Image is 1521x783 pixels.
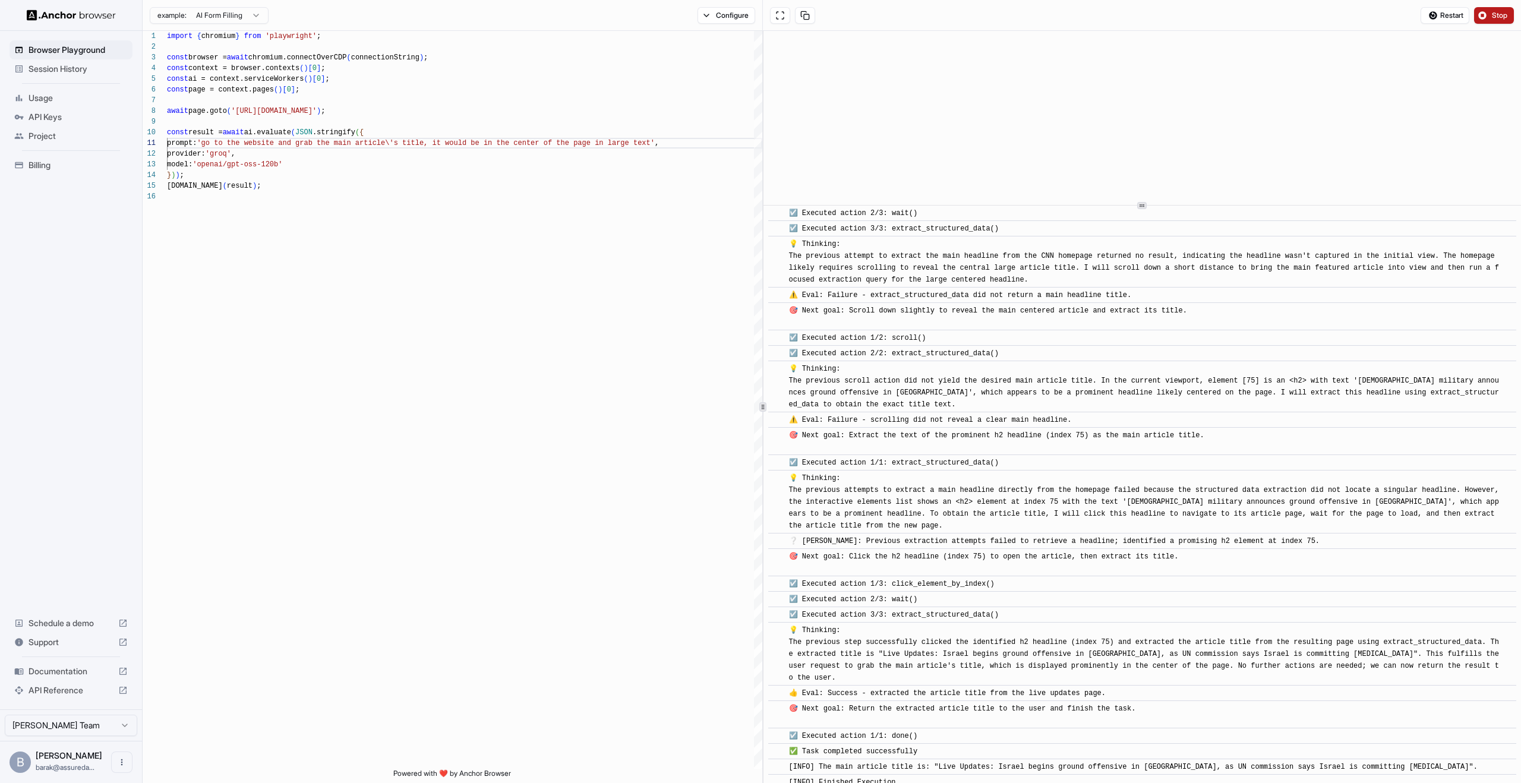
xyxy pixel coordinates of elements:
div: 6 [143,84,156,95]
div: 14 [143,170,156,181]
span: ; [295,86,299,94]
div: Browser Playground [10,40,132,59]
button: Open in full screen [770,7,790,24]
span: Restart [1440,11,1463,20]
span: ai = context.serviceWorkers [188,75,304,83]
button: Copy session ID [795,7,815,24]
div: Documentation [10,662,132,681]
span: Session History [29,63,128,75]
span: model: [167,160,193,169]
span: barak@assuredallies.com [36,763,94,772]
span: const [167,75,188,83]
div: API Reference [10,681,132,700]
span: { [197,32,201,40]
span: 'openai/gpt-oss-120b' [193,160,282,169]
span: ) [304,64,308,72]
span: await [167,107,188,115]
span: const [167,53,188,62]
div: 2 [143,42,156,52]
span: API Reference [29,684,113,696]
span: ) [317,107,321,115]
span: Barak Schieber [36,750,102,760]
span: , [655,139,659,147]
span: { [359,128,364,137]
span: ) [308,75,313,83]
div: B [10,752,31,773]
span: '[URL][DOMAIN_NAME]' [231,107,317,115]
span: page.goto [188,107,227,115]
div: 1 [143,31,156,42]
span: [DOMAIN_NAME] [167,182,223,190]
span: , [231,150,235,158]
span: await [227,53,248,62]
div: 7 [143,95,156,106]
div: 5 [143,74,156,84]
span: provider: [167,150,206,158]
span: example: [157,11,187,20]
span: 0 [287,86,291,94]
span: 'playwright' [266,32,317,40]
span: ; [325,75,329,83]
span: ) [278,86,282,94]
span: ( [291,128,295,137]
span: Usage [29,92,128,104]
span: Browser Playground [29,44,128,56]
div: 9 [143,116,156,127]
span: connectionString [351,53,419,62]
span: chromium.connectOverCDP [248,53,347,62]
span: 'go to the website and grab the main article\'s ti [197,139,411,147]
span: [ [313,75,317,83]
div: 13 [143,159,156,170]
span: ) [419,53,424,62]
div: 16 [143,191,156,202]
span: ; [424,53,428,62]
span: ) [171,171,175,179]
span: Schedule a demo [29,617,113,629]
span: ; [317,32,321,40]
span: from [244,32,261,40]
span: 0 [313,64,317,72]
div: Schedule a demo [10,614,132,633]
span: ( [223,182,227,190]
span: result = [188,128,223,137]
span: Documentation [29,665,113,677]
div: Support [10,633,132,652]
span: ] [317,64,321,72]
span: ( [346,53,351,62]
div: API Keys [10,108,132,127]
span: Powered with ❤️ by Anchor Browser [393,769,511,783]
div: 12 [143,149,156,159]
span: Stop [1492,11,1509,20]
span: 0 [317,75,321,83]
div: Session History [10,59,132,78]
button: Stop [1474,7,1514,24]
span: ( [299,64,304,72]
span: ] [291,86,295,94]
span: ; [321,64,325,72]
span: .stringify [313,128,355,137]
button: Open menu [111,752,132,773]
div: 3 [143,52,156,63]
div: 11 [143,138,156,149]
span: } [235,32,239,40]
span: Project [29,130,128,142]
span: API Keys [29,111,128,123]
span: Billing [29,159,128,171]
div: 4 [143,63,156,74]
span: ( [304,75,308,83]
span: [ [308,64,313,72]
div: Project [10,127,132,146]
span: ( [274,86,278,94]
span: ] [321,75,325,83]
div: 10 [143,127,156,138]
span: e text' [625,139,655,147]
span: const [167,64,188,72]
span: page = context.pages [188,86,274,94]
span: ai.evaluate [244,128,291,137]
span: prompt: [167,139,197,147]
span: context = browser.contexts [188,64,299,72]
span: ( [227,107,231,115]
div: Usage [10,89,132,108]
span: ) [175,171,179,179]
span: ; [257,182,261,190]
